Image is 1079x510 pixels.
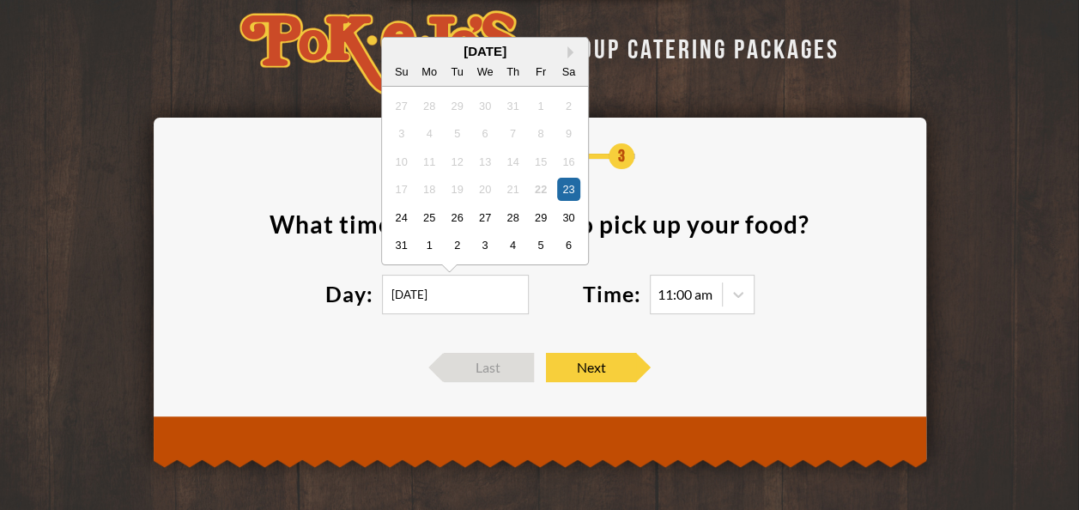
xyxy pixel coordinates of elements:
div: Not available Saturday, August 9th, 2025 [556,122,579,145]
div: Fr [529,59,552,82]
div: Not available Wednesday, August 13th, 2025 [473,149,496,173]
div: Not available Tuesday, July 29th, 2025 [445,94,468,117]
div: Mo [417,59,440,82]
div: 11:00 am [658,288,712,301]
div: Not available Monday, August 11th, 2025 [417,149,440,173]
span: Last [444,353,534,382]
div: Choose Wednesday, August 27th, 2025 [473,205,496,228]
div: Not available Sunday, July 27th, 2025 [390,94,413,117]
div: Choose Tuesday, August 26th, 2025 [445,205,468,228]
div: Not available Friday, August 8th, 2025 [529,122,552,145]
div: Choose Wednesday, September 3rd, 2025 [473,234,496,257]
div: Choose Monday, August 25th, 2025 [417,205,440,228]
span: Next [546,353,636,382]
div: Not available Wednesday, July 30th, 2025 [473,94,496,117]
div: Choose Friday, September 5th, 2025 [529,234,552,257]
div: Not available Friday, August 1st, 2025 [529,94,552,117]
div: Not available Wednesday, August 20th, 2025 [473,178,496,201]
label: Time: [583,283,641,305]
div: Not available Sunday, August 10th, 2025 [390,149,413,173]
div: Not available Tuesday, August 5th, 2025 [445,122,468,145]
div: Th [500,59,524,82]
button: Next Month [567,46,579,58]
div: Choose Sunday, August 31st, 2025 [390,234,413,257]
div: Not available Friday, August 22nd, 2025 [529,178,552,201]
div: Not available Saturday, August 2nd, 2025 [556,94,579,117]
div: month 2025-08 [387,92,582,259]
div: We [473,59,496,82]
span: 3 [609,143,634,169]
div: Not available Wednesday, August 6th, 2025 [473,122,496,145]
div: Not available Thursday, August 21st, 2025 [500,178,524,201]
div: Choose Saturday, August 30th, 2025 [556,205,579,228]
div: Choose Friday, August 29th, 2025 [529,205,552,228]
div: What time would you like to pick up your food ? [270,212,809,236]
div: GROUP CATERING PACKAGES [541,29,840,63]
div: Sa [556,59,579,82]
div: Not available Monday, August 18th, 2025 [417,178,440,201]
label: Day: [325,283,373,305]
div: Choose Thursday, September 4th, 2025 [500,234,524,257]
div: Choose Thursday, August 28th, 2025 [500,205,524,228]
div: Choose Tuesday, September 2nd, 2025 [445,234,468,257]
div: Not available Monday, July 28th, 2025 [417,94,440,117]
div: Not available Tuesday, August 12th, 2025 [445,149,468,173]
div: Not available Sunday, August 17th, 2025 [390,178,413,201]
div: Not available Sunday, August 3rd, 2025 [390,122,413,145]
div: Tu [445,59,468,82]
div: Choose Saturday, September 6th, 2025 [556,234,579,257]
div: Not available Friday, August 15th, 2025 [529,149,552,173]
div: Su [390,59,413,82]
div: Not available Saturday, August 16th, 2025 [556,149,579,173]
div: Not available Thursday, August 14th, 2025 [500,149,524,173]
div: Choose Saturday, August 23rd, 2025 [556,178,579,201]
div: [DATE] [382,45,588,58]
div: Not available Monday, August 4th, 2025 [417,122,440,145]
img: logo-34603ddf.svg [239,10,524,96]
div: Not available Thursday, August 7th, 2025 [500,122,524,145]
div: Choose Sunday, August 24th, 2025 [390,205,413,228]
div: Not available Thursday, July 31st, 2025 [500,94,524,117]
div: Not available Tuesday, August 19th, 2025 [445,178,468,201]
div: Choose Monday, September 1st, 2025 [417,234,440,257]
